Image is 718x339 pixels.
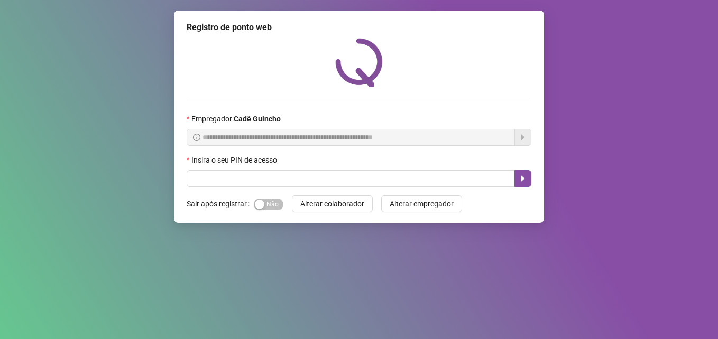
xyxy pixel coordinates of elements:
strong: Cadê Guincho [234,115,281,123]
button: Alterar colaborador [292,195,373,212]
span: Alterar empregador [390,198,454,210]
img: QRPoint [335,38,383,87]
button: Alterar empregador [381,195,462,212]
span: Empregador : [191,113,281,125]
span: caret-right [519,174,527,183]
label: Sair após registrar [187,195,254,212]
span: info-circle [193,134,200,141]
div: Registro de ponto web [187,21,531,34]
label: Insira o seu PIN de acesso [187,154,284,166]
span: Alterar colaborador [300,198,364,210]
